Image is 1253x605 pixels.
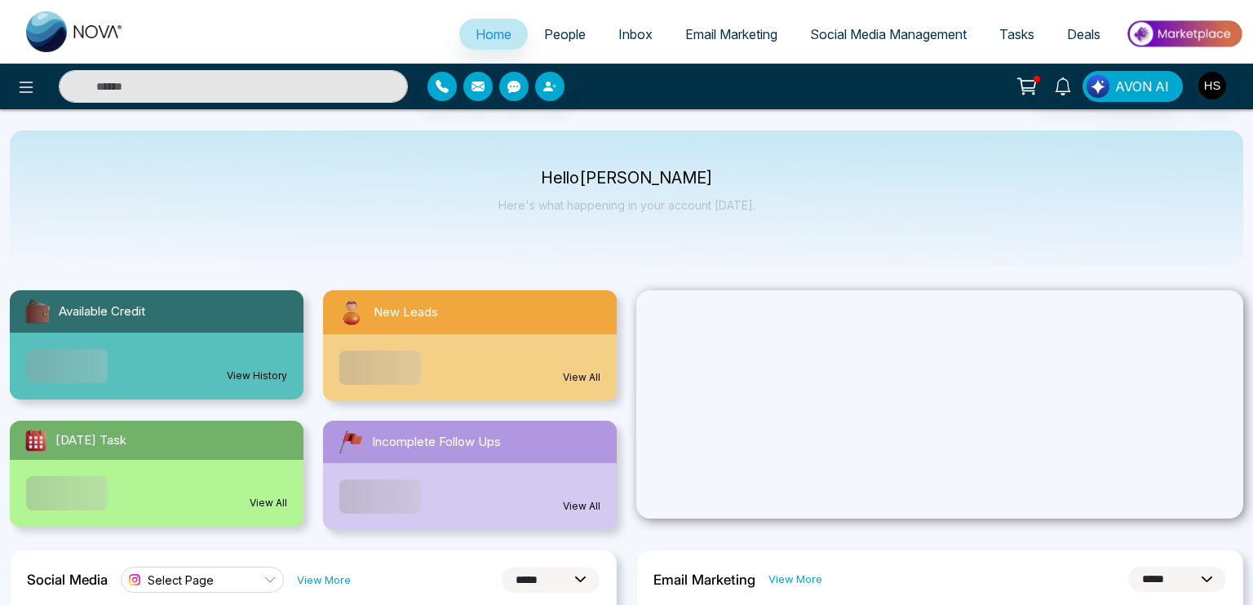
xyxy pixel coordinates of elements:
[148,572,214,588] span: Select Page
[126,572,143,588] img: instagram
[563,370,600,385] a: View All
[27,572,108,588] h2: Social Media
[1087,75,1109,98] img: Lead Flow
[983,19,1051,50] a: Tasks
[374,303,438,322] span: New Leads
[999,26,1034,42] span: Tasks
[1067,26,1100,42] span: Deals
[1083,71,1183,102] button: AVON AI
[563,499,600,514] a: View All
[1051,19,1117,50] a: Deals
[1125,15,1243,52] img: Market-place.gif
[23,427,49,453] img: todayTask.svg
[618,26,653,42] span: Inbox
[55,431,126,450] span: [DATE] Task
[250,496,287,510] a: View All
[1198,72,1226,99] img: User Avatar
[498,171,755,185] p: Hello [PERSON_NAME]
[336,297,367,328] img: newLeads.svg
[372,433,501,452] span: Incomplete Follow Ups
[810,26,967,42] span: Social Media Management
[768,572,822,587] a: View More
[1115,77,1169,96] span: AVON AI
[498,198,755,212] p: Here's what happening in your account [DATE].
[336,427,365,457] img: followUps.svg
[794,19,983,50] a: Social Media Management
[544,26,586,42] span: People
[297,572,351,588] a: View More
[602,19,669,50] a: Inbox
[653,572,755,588] h2: Email Marketing
[59,302,145,321] span: Available Credit
[23,297,52,326] img: availableCredit.svg
[476,26,511,42] span: Home
[685,26,777,42] span: Email Marketing
[227,369,287,383] a: View History
[26,11,124,52] img: Nova CRM Logo
[528,19,602,50] a: People
[459,19,528,50] a: Home
[669,19,794,50] a: Email Marketing
[313,290,626,401] a: New LeadsView All
[313,421,626,530] a: Incomplete Follow UpsView All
